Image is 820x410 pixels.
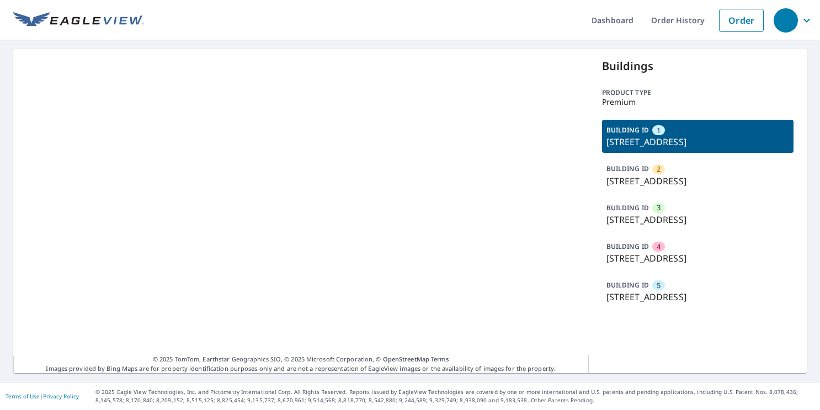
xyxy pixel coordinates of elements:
span: 3 [657,203,661,213]
p: BUILDING ID [606,164,649,173]
img: EV Logo [13,12,143,29]
p: | [6,393,79,400]
p: BUILDING ID [606,203,649,212]
a: Terms of Use [6,392,40,400]
p: Images provided by Bing Maps are for property identification purposes only and are not a represen... [13,355,589,373]
a: Terms [431,355,449,363]
p: [STREET_ADDRESS] [606,135,790,148]
span: 2 [657,164,661,174]
p: BUILDING ID [606,242,649,251]
p: [STREET_ADDRESS] [606,213,790,226]
p: [STREET_ADDRESS] [606,174,790,188]
p: © 2025 Eagle View Technologies, Inc. and Pictometry International Corp. All Rights Reserved. Repo... [95,388,814,404]
span: © 2025 TomTom, Earthstar Geographics SIO, © 2025 Microsoft Corporation, © [153,355,449,364]
a: Privacy Policy [43,392,79,400]
p: Buildings [602,58,794,74]
p: [STREET_ADDRESS] [606,252,790,265]
p: [STREET_ADDRESS] [606,290,790,303]
span: 5 [657,280,661,291]
p: Premium [602,98,794,107]
a: Order [719,9,764,32]
a: OpenStreetMap [383,355,429,363]
p: BUILDING ID [606,280,649,290]
p: Product type [602,88,794,98]
span: 1 [657,125,661,136]
p: BUILDING ID [606,125,649,135]
span: 4 [657,242,661,252]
